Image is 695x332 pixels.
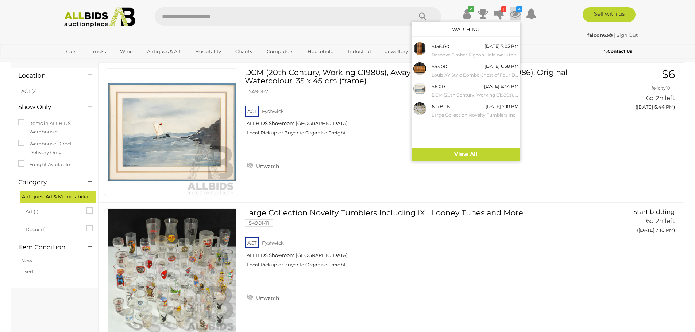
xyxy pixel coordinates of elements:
a: $6.00 [DATE] 6:44 PM DCM (20th Century, Working C1980s), Away From a [PERSON_NAME] (1986), Origin... [412,81,520,101]
span: Art (1) [26,206,80,216]
div: [DATE] 7:10 PM [486,102,518,110]
a: New [21,258,32,263]
img: 54733-2a.jpg [413,42,426,55]
div: [DATE] 7:05 PM [484,42,518,50]
a: Unwatch [245,292,281,303]
span: Unwatch [254,163,279,169]
small: Large Collection Novelty Tumblers Including IXL Looney Tunes and More [432,111,518,119]
img: 54901-7a.jpg [413,82,426,95]
div: Antiques, Art & Memorabilia [20,191,96,203]
a: No Bids [DATE] 7:10 PM Large Collection Novelty Tumblers Including IXL Looney Tunes and More [412,101,520,121]
h4: Location [18,72,77,79]
a: Industrial [343,46,376,58]
a: Start bidding 6d 2h left ([DATE] 7:10 PM) [592,208,677,237]
a: Watching [452,26,479,32]
a: View All [412,148,520,161]
h1: 54901-* Auctions [18,43,91,63]
a: falcon63 [587,32,614,38]
span: | [614,32,615,38]
i: 4 [516,6,522,12]
a: Hospitality [190,46,226,58]
label: Items in ALLBIDS Warehouses [18,119,91,136]
a: Sign Out [617,32,638,38]
b: Contact Us [604,48,632,54]
a: Wine [115,46,138,58]
h4: Show Only [18,103,77,110]
a: $6 felicity10 6d 2h left ([DATE] 6:44 PM) [592,68,677,114]
span: Decor (1) [26,223,80,234]
i: 1 [501,6,506,12]
a: Large Collection Novelty Tumblers Including IXL Looney Tunes and More 54901-11 ACT Fyshwick ALLBI... [250,208,581,273]
span: No Bids [432,103,450,109]
span: $6.00 [432,83,445,89]
a: $156.00 [DATE] 7:05 PM Bespoke Timber Pigeon Hole Wall Unit [412,40,520,60]
label: Freight Available [18,160,70,169]
small: Bespoke Timber Pigeon Hole Wall Unit [432,51,518,59]
div: [DATE] 6:38 PM [484,62,518,70]
img: 54901-7a.jpg [108,69,236,196]
span: Start bidding [633,208,675,215]
a: ✔ [462,7,472,20]
a: Used [21,269,33,274]
a: ACT (2) [21,88,37,94]
a: [GEOGRAPHIC_DATA] [61,58,123,70]
a: Contact Us [604,47,634,55]
small: DCM (20th Century, Working C1980s), Away From a [PERSON_NAME] (1986), Original Watercolour, 35 x ... [432,91,518,99]
i: ✔ [468,6,474,12]
label: Warehouse Direct - Delivery Only [18,140,91,157]
span: Unwatch [254,295,279,301]
h4: Item Condition [18,244,77,251]
a: 1 [494,7,505,20]
a: Unwatch [245,160,281,171]
a: Jewellery [381,46,413,58]
a: $53.00 [DATE] 6:38 PM Louis XV Style Bombe Chest of Four Drawers [412,60,520,81]
a: Cars [61,46,81,58]
a: Sell with us [583,7,636,22]
small: Louis XV Style Bombe Chest of Four Drawers [432,71,518,79]
button: Search [405,7,441,26]
a: DCM (20th Century, Working C1980s), Away From a [PERSON_NAME] (1986), Original Watercolour, 35 x ... [250,68,581,141]
div: [DATE] 6:44 PM [484,82,518,90]
a: Trucks [86,46,111,58]
a: Household [303,46,339,58]
span: $6 [662,67,675,81]
span: $53.00 [432,63,447,69]
strong: falcon63 [587,32,613,38]
a: Charity [231,46,257,58]
a: 4 [510,7,521,20]
a: Computers [262,46,298,58]
a: Antiques & Art [142,46,186,58]
img: 54913-11a.jpg [413,62,426,75]
h4: Category [18,179,77,186]
img: 54901-11a.jpg [413,102,426,115]
span: $156.00 [432,43,449,49]
img: Allbids.com.au [60,7,139,27]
